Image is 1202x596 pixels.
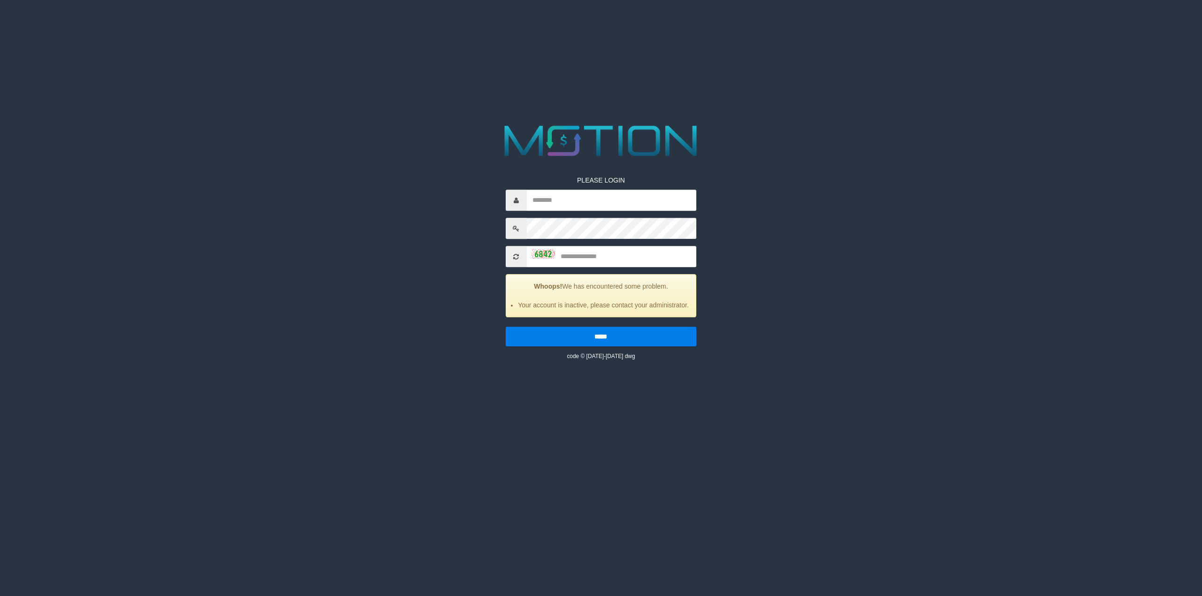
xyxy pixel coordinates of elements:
img: MOTION_logo.png [496,120,706,161]
div: We has encountered some problem. [506,274,697,317]
img: captcha [532,249,555,259]
li: Your account is inactive, please contact your administrator. [518,300,689,310]
strong: Whoops! [534,283,562,290]
p: PLEASE LOGIN [506,176,697,185]
small: code © [DATE]-[DATE] dwg [567,353,635,359]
